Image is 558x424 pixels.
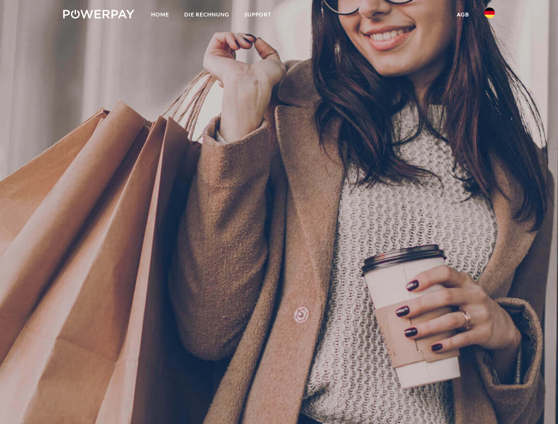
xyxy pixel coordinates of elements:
[449,7,477,23] a: agb
[144,7,177,23] a: Home
[484,8,495,18] img: de
[63,10,134,19] img: logo-powerpay-white.svg
[177,7,237,23] a: DIE RECHNUNG
[237,7,279,23] a: SUPPORT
